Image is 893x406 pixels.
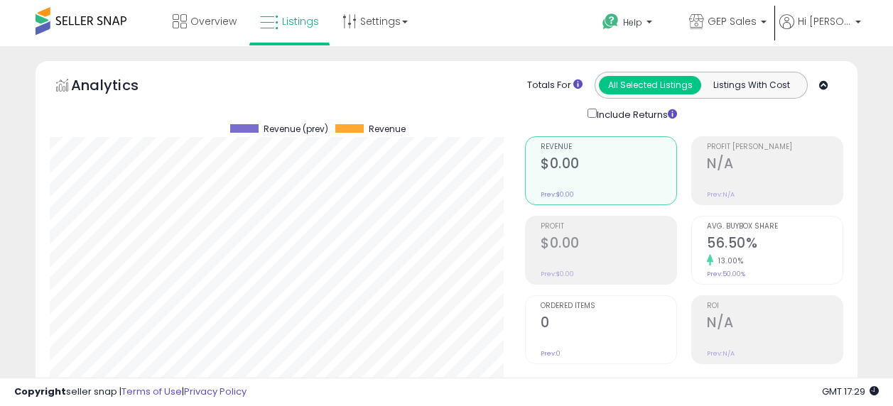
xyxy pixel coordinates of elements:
[708,14,757,28] span: GEP Sales
[707,235,843,254] h2: 56.50%
[602,13,619,31] i: Get Help
[577,106,694,122] div: Include Returns
[541,302,676,310] span: Ordered Items
[707,302,843,310] span: ROI
[264,124,328,134] span: Revenue (prev)
[591,2,676,46] a: Help
[541,143,676,151] span: Revenue
[184,385,247,398] a: Privacy Policy
[707,190,735,199] small: Prev: N/A
[713,256,743,266] small: 13.00%
[822,385,879,398] span: 2025-08-14 17:29 GMT
[599,76,701,94] button: All Selected Listings
[707,143,843,151] span: Profit [PERSON_NAME]
[623,16,642,28] span: Help
[14,385,66,398] strong: Copyright
[707,270,745,278] small: Prev: 50.00%
[779,14,861,46] a: Hi [PERSON_NAME]
[369,124,406,134] span: Revenue
[707,223,843,231] span: Avg. Buybox Share
[14,385,247,399] div: seller snap | |
[798,14,851,28] span: Hi [PERSON_NAME]
[707,314,843,334] h2: N/A
[282,14,319,28] span: Listings
[707,155,843,175] h2: N/A
[541,314,676,334] h2: 0
[541,270,574,278] small: Prev: $0.00
[541,155,676,175] h2: $0.00
[71,75,166,99] h5: Analytics
[541,190,574,199] small: Prev: $0.00
[700,76,803,94] button: Listings With Cost
[707,349,735,358] small: Prev: N/A
[541,349,561,358] small: Prev: 0
[541,223,676,231] span: Profit
[190,14,237,28] span: Overview
[541,235,676,254] h2: $0.00
[121,385,182,398] a: Terms of Use
[527,79,583,92] div: Totals For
